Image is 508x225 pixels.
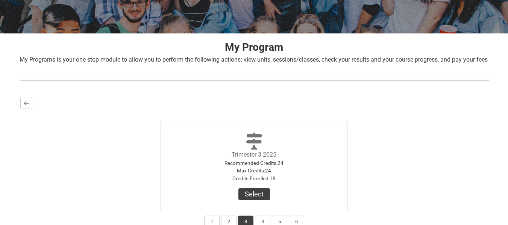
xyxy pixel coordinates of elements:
label: Trimester 3 2025 [232,151,276,158]
span: My Programs is your one stop module to allow you to perform the following actions: view units, se... [20,56,488,63]
button: Back [20,97,32,109]
div: Max Credits : 24 [212,167,296,174]
button: Trimester 3 2025Recommended Credits:24Max Credits:24Credits Enrolled:18 [238,188,270,200]
div: Credits Enrolled : 18 [212,175,296,182]
strong: My Program [225,41,283,53]
img: REDU_GREY_LINE [20,76,489,84]
div: Recommended Credits : 24 [212,159,296,167]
